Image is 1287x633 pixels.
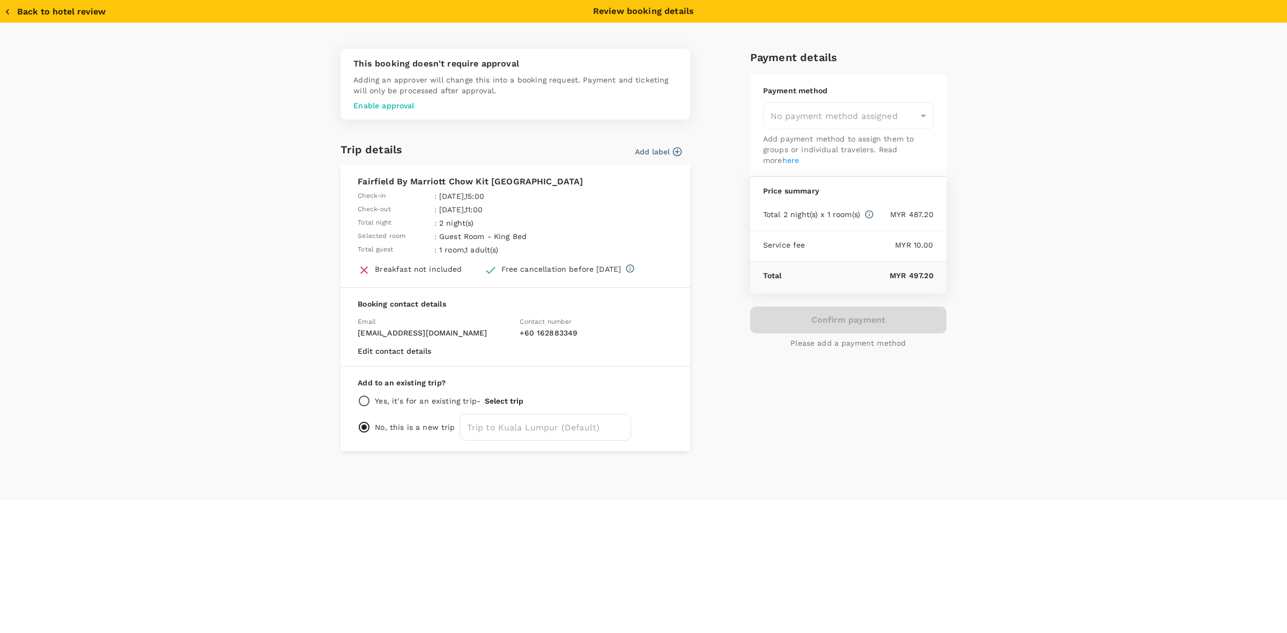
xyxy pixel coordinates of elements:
span: : [434,204,437,215]
span: Contact number [520,318,572,325]
span: Total night [358,218,391,228]
p: Review booking details [593,5,694,18]
p: Fairfield By Marriott Chow Kit [GEOGRAPHIC_DATA] [358,175,673,188]
p: [DATE] , 11:00 [439,204,576,215]
span: : [434,191,437,202]
input: Trip to Kuala Lumpur (Default) [460,414,631,441]
button: Edit contact details [358,347,431,355]
p: Guest Room - King Bed [439,231,576,242]
a: here [782,156,800,165]
button: Select trip [485,397,523,405]
p: 2 night(s) [439,218,576,228]
p: Yes, it's for an existing trip - [375,396,480,406]
p: Total 2 night(s) x 1 room(s) [763,209,860,220]
button: Add label [635,146,682,157]
p: Booking contact details [358,299,673,309]
p: This booking doesn't require approval [353,57,677,70]
span: : [434,244,437,255]
p: MYR 497.20 [782,270,934,281]
p: Total [763,270,782,281]
div: Breakfast not included [375,264,462,274]
p: 1 room , 1 adult(s) [439,244,576,255]
p: Add to an existing trip? [358,377,673,388]
span: Selected room [358,231,405,242]
h6: Payment details [750,49,946,66]
p: Service fee [763,240,805,250]
span: Email [358,318,376,325]
table: simple table [358,188,579,255]
div: No payment method assigned [763,102,934,129]
p: Payment method [763,85,934,96]
span: Check-out [358,204,390,215]
p: Add payment method to assign them to groups or individual travelers. Read more [763,133,934,166]
span: : [434,218,437,228]
p: [DATE] , 15:00 [439,191,576,202]
p: Enable approval [353,100,677,111]
p: No, this is a new trip [375,422,455,433]
svg: Full refund before 2025-09-20 14:00 additional details from supplier : CANCEL PERMITTED UP TO 01 ... [625,264,635,273]
p: Please add a payment method [790,338,906,348]
span: Total guest [358,244,393,255]
div: Free cancellation before [DATE] [501,264,622,274]
span: Check-in [358,191,386,202]
p: MYR 10.00 [805,240,934,250]
p: Adding an approver will change this into a booking request. Payment and ticketing will only be pr... [353,75,677,96]
p: [EMAIL_ADDRESS][DOMAIN_NAME] [358,327,511,338]
p: MYR 487.20 [874,209,934,220]
h6: Trip details [341,141,402,158]
p: + 60 162883349 [520,327,673,338]
p: Price summary [763,185,934,196]
button: Back to hotel review [4,6,106,17]
span: : [434,231,437,242]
